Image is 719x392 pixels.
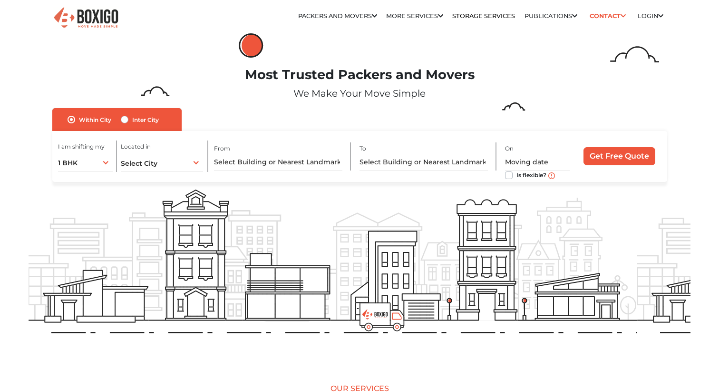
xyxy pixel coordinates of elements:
input: Select Building or Nearest Landmark [214,154,342,171]
img: Boxigo [53,6,119,30]
input: Select Building or Nearest Landmark [359,154,488,171]
h1: Most Trusted Packers and Movers [29,67,690,83]
input: Moving date [505,154,570,171]
input: Get Free Quote [583,147,655,165]
span: 1 BHK [58,159,78,167]
a: Contact [586,9,629,23]
a: Publications [525,12,577,20]
label: On [505,144,514,153]
label: Inter City [132,114,159,125]
p: We Make Your Move Simple [29,86,690,101]
label: Is flexible? [516,170,546,180]
label: I am shifting my [58,142,105,151]
a: Storage Services [452,12,515,20]
img: move_date_info [548,172,555,179]
label: Located in [121,142,151,151]
label: To [359,144,366,153]
label: Within City [79,114,111,125]
a: More services [386,12,443,20]
a: Packers and Movers [298,12,377,20]
a: Login [638,12,663,20]
img: boxigo_prackers_and_movers_truck [359,302,405,332]
span: Select City [121,159,157,168]
label: From [214,144,230,153]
